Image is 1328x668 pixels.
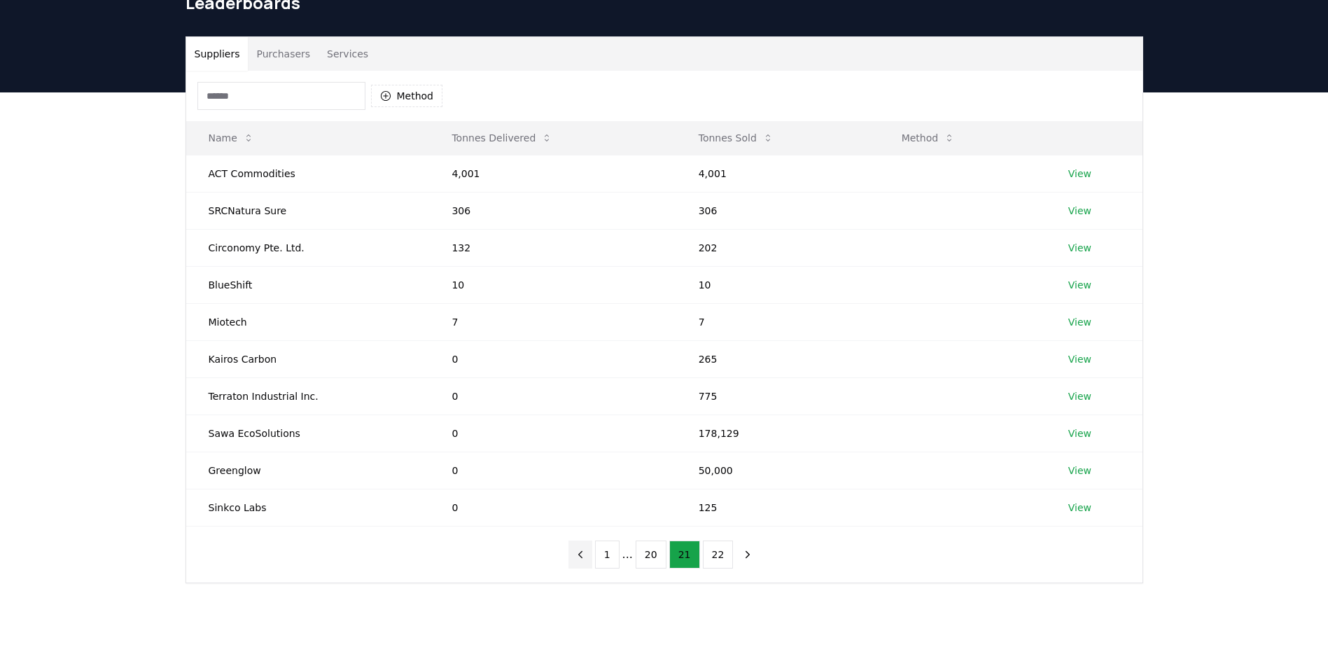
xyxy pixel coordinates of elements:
[186,452,430,489] td: Greenglow
[636,541,666,569] button: 20
[186,303,430,340] td: Miotech
[736,541,760,569] button: next page
[1068,167,1091,181] a: View
[248,37,319,71] button: Purchasers
[186,37,249,71] button: Suppliers
[429,229,676,266] td: 132
[676,229,879,266] td: 202
[197,124,265,152] button: Name
[186,266,430,303] td: BlueShift
[1068,241,1091,255] a: View
[429,155,676,192] td: 4,001
[676,415,879,452] td: 178,129
[1068,389,1091,403] a: View
[371,85,443,107] button: Method
[676,489,879,526] td: 125
[676,303,879,340] td: 7
[622,546,633,563] li: ...
[676,155,879,192] td: 4,001
[1068,501,1091,515] a: View
[1068,352,1091,366] a: View
[319,37,377,71] button: Services
[1068,464,1091,478] a: View
[1068,426,1091,440] a: View
[676,340,879,377] td: 265
[568,541,592,569] button: previous page
[429,415,676,452] td: 0
[703,541,734,569] button: 22
[186,415,430,452] td: Sawa EcoSolutions
[186,229,430,266] td: Circonomy Pte. Ltd.
[429,452,676,489] td: 0
[429,192,676,229] td: 306
[1068,315,1091,329] a: View
[429,489,676,526] td: 0
[429,377,676,415] td: 0
[676,377,879,415] td: 775
[186,192,430,229] td: SRCNatura Sure
[669,541,700,569] button: 21
[186,377,430,415] td: Terraton Industrial Inc.
[595,541,620,569] button: 1
[440,124,564,152] button: Tonnes Delivered
[676,266,879,303] td: 10
[186,489,430,526] td: Sinkco Labs
[186,340,430,377] td: Kairos Carbon
[687,124,785,152] button: Tonnes Sold
[676,192,879,229] td: 306
[429,266,676,303] td: 10
[1068,204,1091,218] a: View
[1068,278,1091,292] a: View
[186,155,430,192] td: ACT Commodities
[890,124,967,152] button: Method
[429,303,676,340] td: 7
[429,340,676,377] td: 0
[676,452,879,489] td: 50,000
